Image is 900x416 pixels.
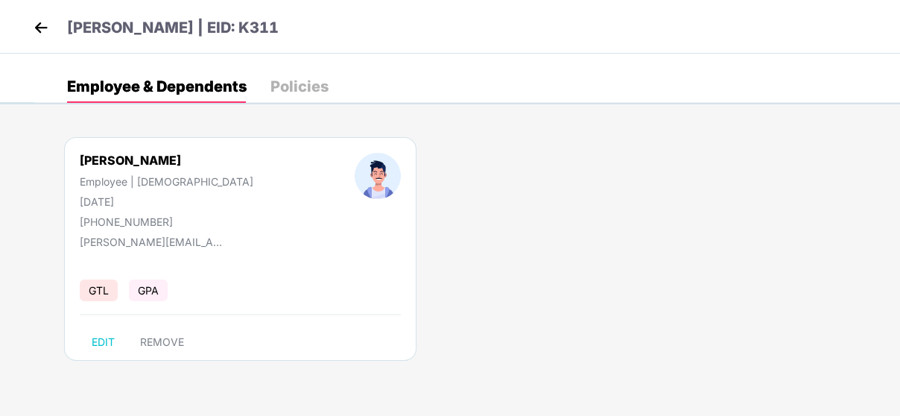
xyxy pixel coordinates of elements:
div: [PERSON_NAME] [80,153,253,168]
span: REMOVE [140,336,184,348]
div: [PERSON_NAME][EMAIL_ADDRESS][PERSON_NAME] [80,236,229,248]
span: GTL [80,280,118,301]
div: Employee | [DEMOGRAPHIC_DATA] [80,175,253,188]
div: [PHONE_NUMBER] [80,215,253,228]
img: profileImage [355,153,401,199]
div: Employee & Dependents [67,79,247,94]
button: REMOVE [128,330,196,354]
img: back [30,16,52,39]
p: [PERSON_NAME] | EID: K311 [67,16,279,40]
div: [DATE] [80,195,253,208]
span: EDIT [92,336,115,348]
div: Policies [270,79,329,94]
button: EDIT [80,330,127,354]
span: GPA [129,280,168,301]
